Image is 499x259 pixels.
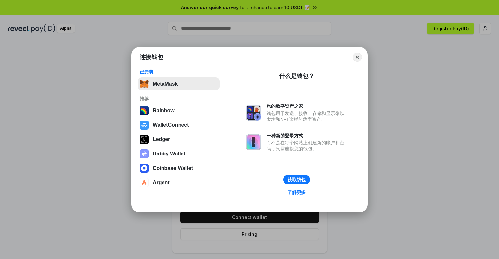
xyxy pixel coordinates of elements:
div: 已安装 [140,69,218,75]
button: Ledger [138,133,220,146]
div: 推荐 [140,96,218,102]
div: Coinbase Wallet [153,165,193,171]
img: svg+xml,%3Csvg%20fill%3D%22none%22%20height%3D%2233%22%20viewBox%3D%220%200%2035%2033%22%20width%... [140,79,149,89]
button: Rabby Wallet [138,147,220,160]
button: WalletConnect [138,119,220,132]
img: svg+xml,%3Csvg%20width%3D%2228%22%20height%3D%2228%22%20viewBox%3D%220%200%2028%2028%22%20fill%3D... [140,164,149,173]
button: MetaMask [138,77,220,90]
img: svg+xml,%3Csvg%20xmlns%3D%22http%3A%2F%2Fwww.w3.org%2F2000%2Fsvg%22%20width%3D%2228%22%20height%3... [140,135,149,144]
div: 获取钱包 [287,177,306,183]
a: 了解更多 [284,188,310,197]
h1: 连接钱包 [140,53,163,61]
button: Coinbase Wallet [138,162,220,175]
div: MetaMask [153,81,178,87]
div: Rainbow [153,108,175,114]
button: Close [353,53,362,62]
button: Rainbow [138,104,220,117]
button: Argent [138,176,220,189]
img: svg+xml,%3Csvg%20xmlns%3D%22http%3A%2F%2Fwww.w3.org%2F2000%2Fsvg%22%20fill%3D%22none%22%20viewBox... [246,134,261,150]
img: svg+xml,%3Csvg%20xmlns%3D%22http%3A%2F%2Fwww.w3.org%2F2000%2Fsvg%22%20fill%3D%22none%22%20viewBox... [140,149,149,158]
div: Argent [153,180,170,186]
img: svg+xml,%3Csvg%20width%3D%2228%22%20height%3D%2228%22%20viewBox%3D%220%200%2028%2028%22%20fill%3D... [140,178,149,187]
div: Rabby Wallet [153,151,185,157]
img: svg+xml,%3Csvg%20xmlns%3D%22http%3A%2F%2Fwww.w3.org%2F2000%2Fsvg%22%20fill%3D%22none%22%20viewBox... [246,105,261,121]
button: 获取钱包 [283,175,310,184]
div: 钱包用于发送、接收、存储和显示像以太坊和NFT这样的数字资产。 [267,110,348,122]
div: 一种新的登录方式 [267,133,348,138]
div: 您的数字资产之家 [267,103,348,109]
div: Ledger [153,137,170,142]
img: svg+xml,%3Csvg%20width%3D%22120%22%20height%3D%22120%22%20viewBox%3D%220%200%20120%20120%22%20fil... [140,106,149,115]
div: 了解更多 [287,189,306,195]
div: WalletConnect [153,122,189,128]
div: 而不是在每个网站上创建新的账户和密码，只需连接您的钱包。 [267,140,348,152]
div: 什么是钱包？ [279,72,314,80]
img: svg+xml,%3Csvg%20width%3D%2228%22%20height%3D%2228%22%20viewBox%3D%220%200%2028%2028%22%20fill%3D... [140,121,149,130]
